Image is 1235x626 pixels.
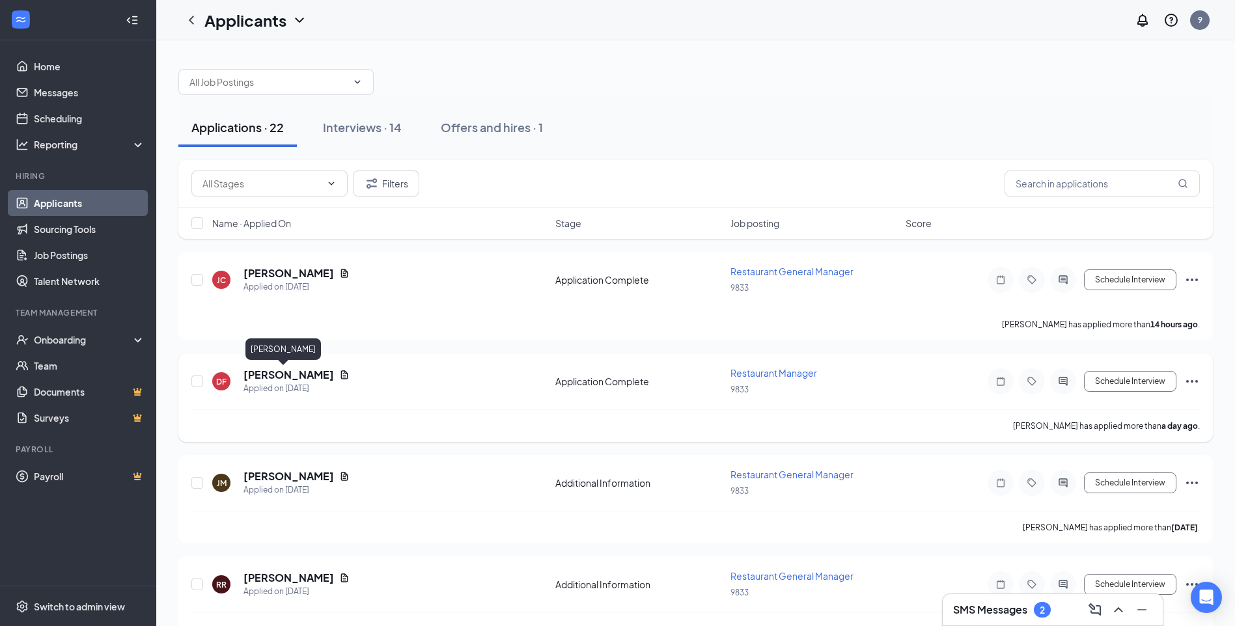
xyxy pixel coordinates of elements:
svg: ChevronDown [352,77,363,87]
svg: Note [993,579,1008,590]
div: Onboarding [34,333,134,346]
div: Additional Information [555,476,723,489]
svg: Notifications [1135,12,1150,28]
span: Restaurant Manager [730,367,817,379]
p: [PERSON_NAME] has applied more than . [1013,420,1200,431]
span: 9833 [730,385,749,394]
svg: Note [993,478,1008,488]
div: [PERSON_NAME] [245,338,321,360]
svg: Note [993,376,1008,387]
span: Restaurant General Manager [730,570,853,582]
div: Applied on [DATE] [243,585,350,598]
div: 2 [1040,605,1045,616]
span: Restaurant General Manager [730,469,853,480]
svg: Settings [16,600,29,613]
p: [PERSON_NAME] has applied more than . [1023,522,1200,533]
svg: Tag [1024,376,1040,387]
div: Application Complete [555,273,723,286]
svg: Document [339,471,350,482]
span: Score [906,217,932,230]
button: ComposeMessage [1085,599,1105,620]
input: Search in applications [1005,170,1200,197]
svg: Document [339,370,350,380]
div: Applied on [DATE] [243,280,350,293]
svg: Document [339,268,350,279]
button: Schedule Interview [1084,269,1176,290]
div: JC [217,275,226,286]
svg: Document [339,573,350,583]
svg: ChevronLeft [184,12,199,28]
button: Schedule Interview [1084,574,1176,595]
div: Switch to admin view [34,600,125,613]
span: Job posting [730,217,779,230]
div: Applied on [DATE] [243,382,350,395]
a: Applicants [34,190,145,216]
div: Applications · 22 [191,119,284,135]
svg: Tag [1024,478,1040,488]
svg: UserCheck [16,333,29,346]
span: 9833 [730,486,749,496]
div: Applied on [DATE] [243,483,350,497]
div: Additional Information [555,578,723,591]
svg: Filter [364,176,380,191]
div: Interviews · 14 [323,119,402,135]
svg: Collapse [126,14,139,27]
a: Team [34,353,145,379]
svg: Minimize [1134,602,1150,618]
svg: ChevronDown [326,178,337,189]
svg: ChevronDown [292,12,307,28]
svg: WorkstreamLogo [14,13,27,26]
a: DocumentsCrown [34,379,145,405]
button: Schedule Interview [1084,371,1176,392]
a: Job Postings [34,242,145,268]
svg: ActiveChat [1055,275,1071,285]
svg: Ellipses [1184,272,1200,288]
div: Hiring [16,170,143,182]
div: Offers and hires · 1 [441,119,543,135]
svg: QuestionInfo [1163,12,1179,28]
a: SurveysCrown [34,405,145,431]
span: 9833 [730,283,749,293]
h5: [PERSON_NAME] [243,368,334,382]
button: Schedule Interview [1084,472,1176,493]
svg: Analysis [16,138,29,151]
div: DF [216,376,227,387]
div: Reporting [34,138,146,151]
svg: ActiveChat [1055,478,1071,488]
a: PayrollCrown [34,463,145,489]
h3: SMS Messages [953,603,1027,617]
svg: MagnifyingGlass [1178,178,1188,189]
a: Sourcing Tools [34,216,145,242]
div: Application Complete [555,375,723,388]
b: 14 hours ago [1150,320,1198,329]
div: 9 [1198,14,1202,25]
div: JM [217,478,227,489]
div: RR [216,579,227,590]
b: [DATE] [1171,523,1198,532]
a: Home [34,53,145,79]
button: Filter Filters [353,170,419,197]
span: 9833 [730,588,749,597]
p: [PERSON_NAME] has applied more than . [1002,319,1200,330]
div: Payroll [16,444,143,455]
a: Messages [34,79,145,105]
svg: ComposeMessage [1087,602,1103,618]
h5: [PERSON_NAME] [243,571,334,585]
input: All Stages [202,176,321,191]
svg: Ellipses [1184,475,1200,491]
svg: Ellipses [1184,374,1200,389]
a: Talent Network [34,268,145,294]
button: Minimize [1131,599,1152,620]
h5: [PERSON_NAME] [243,469,334,483]
svg: Ellipses [1184,577,1200,592]
svg: Tag [1024,579,1040,590]
svg: Note [993,275,1008,285]
h1: Applicants [204,9,286,31]
svg: ActiveChat [1055,376,1071,387]
div: Open Intercom Messenger [1191,582,1222,613]
a: Scheduling [34,105,145,131]
div: Team Management [16,307,143,318]
svg: ActiveChat [1055,579,1071,590]
button: ChevronUp [1108,599,1129,620]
